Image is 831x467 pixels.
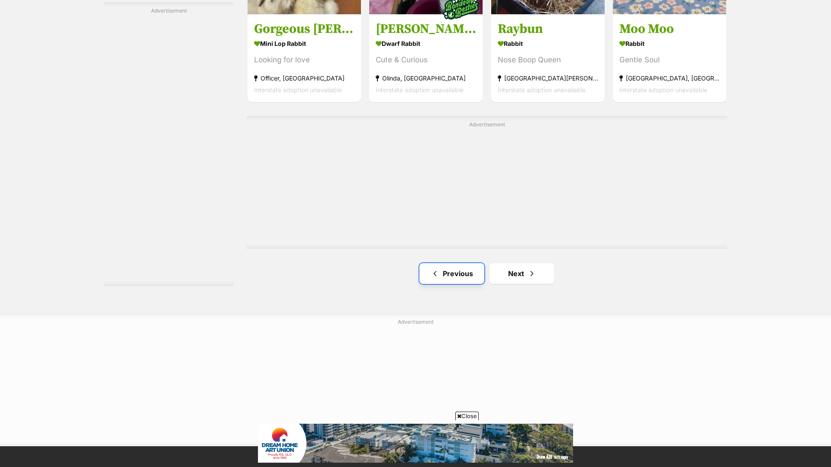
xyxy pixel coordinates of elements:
span: Interstate adoption unavailable [254,86,342,93]
h3: Raybun [498,21,598,37]
iframe: Advertisement [258,424,573,463]
div: Cute & Curious [376,54,476,66]
nav: Pagination [247,263,727,284]
div: Nose Boop Queen [498,54,598,66]
strong: Rabbit [498,37,598,50]
span: Close [455,412,479,420]
strong: Officer, [GEOGRAPHIC_DATA] [254,72,354,84]
a: Next page [490,263,554,284]
a: Raybun Rabbit Nose Boop Queen [GEOGRAPHIC_DATA][PERSON_NAME][GEOGRAPHIC_DATA] Interstate adoption... [491,14,605,102]
iframe: Advertisement [277,132,697,240]
span: Interstate adoption unavailable [376,86,464,93]
a: Moo Moo Rabbit Gentle Soul [GEOGRAPHIC_DATA], [GEOGRAPHIC_DATA] Interstate adoption unavailable [613,14,726,102]
strong: Dwarf Rabbit [376,37,476,50]
h3: Moo Moo [619,21,720,37]
iframe: Advertisement [104,18,234,278]
strong: [GEOGRAPHIC_DATA], [GEOGRAPHIC_DATA] [619,72,720,84]
a: Previous page [419,263,484,284]
span: Interstate adoption unavailable [498,86,586,93]
strong: Mini Lop Rabbit [254,37,354,50]
strong: Rabbit [619,37,720,50]
h3: [PERSON_NAME] & [PERSON_NAME] [376,21,476,37]
div: Looking for love [254,54,354,66]
span: Interstate adoption unavailable [619,86,707,93]
strong: [GEOGRAPHIC_DATA][PERSON_NAME][GEOGRAPHIC_DATA] [498,72,598,84]
div: Advertisement [247,116,727,249]
div: Gentle Soul [619,54,720,66]
a: Gorgeous [PERSON_NAME] Mini Lop Rabbit Looking for love Officer, [GEOGRAPHIC_DATA] Interstate ado... [248,14,361,102]
strong: Olinda, [GEOGRAPHIC_DATA] [376,72,476,84]
a: [PERSON_NAME] & [PERSON_NAME] Dwarf Rabbit Cute & Curious Olinda, [GEOGRAPHIC_DATA] Interstate ad... [369,14,483,102]
h3: Gorgeous [PERSON_NAME] [254,21,354,37]
div: Advertisement [104,2,234,287]
iframe: Advertisement [206,329,625,438]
